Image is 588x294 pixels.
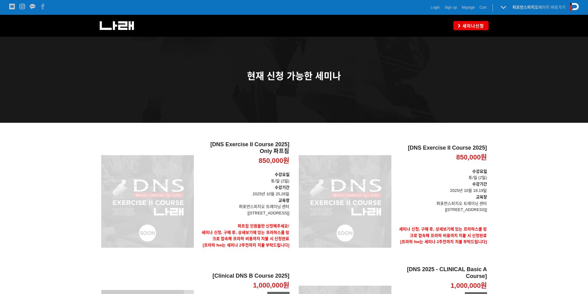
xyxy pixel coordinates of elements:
[462,4,475,10] a: Mypage
[198,141,290,261] a: [DNS Exercise II Course 2025] Only 파프짐 850,000원 수강요일토/일 (2일)수강기간 2025년 10월 25,26일교육장퍼포먼스피지오 트레이닝 ...
[396,201,487,207] p: 퍼포먼스피지오 트레이닝 센터
[198,210,290,217] p: [[STREET_ADDRESS]]
[203,243,290,247] span: [프라하 fee는 세미나 2주전까지 지불 부탁드립니다]
[512,5,538,10] strong: 퍼포먼스피지오
[400,239,487,244] span: [프라하 fee는 세미나 2주전까지 지불 부탁드립니다]
[479,4,486,10] a: Cart
[278,198,290,203] strong: 교육장
[259,156,290,165] p: 850,000원
[451,281,487,290] p: 1,000,000원
[198,273,290,280] h2: [Clinical DNS B Course 2025]
[461,23,484,29] span: 세미나신청
[512,5,565,10] a: 퍼포먼스피지오페이지 바로가기
[198,184,290,197] p: 2025년 10월 25,26일
[275,185,290,190] strong: 수강기간
[247,71,341,81] span: 현재 신청 가능한 세미나
[198,172,290,184] p: 토/일 (2일)
[275,172,290,177] strong: 수강요일
[198,141,290,155] h2: [DNS Exercise II Course 2025] Only 파프짐
[472,182,487,186] strong: 수강기간
[399,227,487,238] strong: 세미나 신청, 구매 후, 상세보기에 있는 프라하스쿨 링크로 접속해 프라하 비용까지 지불 시 신청완료
[198,204,290,210] p: 퍼포먼스피지오 트레이닝 센터
[202,230,290,241] strong: 세미나 신청, 구매 후, 상세보기에 있는 프라하스쿨 링크로 접속해 프라하 비용까지 지불 시 신청완료
[396,181,487,194] p: 2025년 10월 18,19일
[453,21,489,30] a: 세미나신청
[253,281,290,290] p: 1,000,000원
[238,224,290,228] strong: 파프짐 인원들만 신청해주세요!
[431,4,440,10] a: Login
[396,168,487,181] p: 토/일 (2일)
[396,145,487,258] a: [DNS Exercise II Course 2025] 850,000원 수강요일토/일 (2일)수강기간 2025년 10월 18,19일교육장퍼포먼스피지오 트레이닝 센터[[STREE...
[456,153,487,162] p: 850,000원
[444,4,457,10] a: Sign up
[396,145,487,151] h2: [DNS Exercise II Course 2025]
[396,207,487,213] p: [[STREET_ADDRESS]]
[396,266,487,280] h2: [DNS 2025 - CLINICAL Basic A Course]
[472,169,487,174] strong: 수강요일
[476,195,487,199] strong: 교육장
